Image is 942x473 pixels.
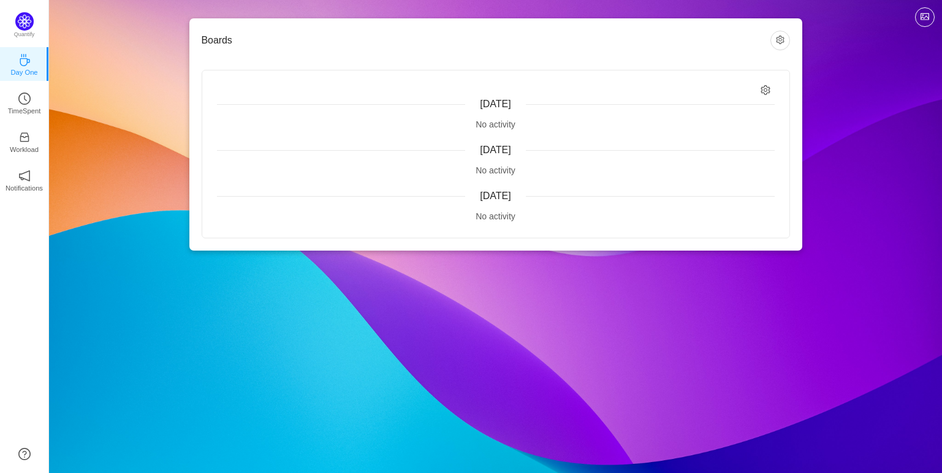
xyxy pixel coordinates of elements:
p: TimeSpent [8,105,41,116]
h3: Boards [202,34,770,47]
i: icon: setting [761,85,771,96]
div: No activity [217,164,775,177]
p: Quantify [14,31,35,39]
a: icon: coffeeDay One [18,58,31,70]
a: icon: inboxWorkload [18,135,31,147]
button: icon: picture [915,7,935,27]
a: icon: question-circle [18,448,31,460]
p: Workload [10,144,39,155]
img: Quantify [15,12,34,31]
div: No activity [217,118,775,131]
a: icon: clock-circleTimeSpent [18,96,31,108]
span: [DATE] [480,99,511,109]
p: Day One [10,67,37,78]
span: [DATE] [480,191,511,201]
button: icon: setting [770,31,790,50]
span: [DATE] [480,145,511,155]
i: icon: clock-circle [18,93,31,105]
div: No activity [217,210,775,223]
i: icon: coffee [18,54,31,66]
a: icon: notificationNotifications [18,173,31,186]
i: icon: notification [18,170,31,182]
p: Notifications [6,183,43,194]
i: icon: inbox [18,131,31,143]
